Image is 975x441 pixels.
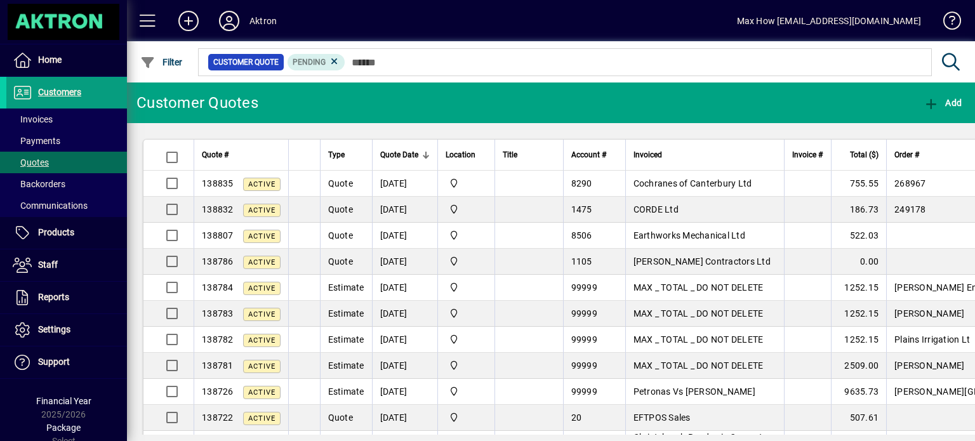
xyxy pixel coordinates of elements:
[202,360,234,371] span: 138781
[571,360,597,371] span: 99999
[850,148,879,162] span: Total ($)
[571,148,606,162] span: Account #
[920,91,965,114] button: Add
[13,157,49,168] span: Quotes
[213,56,279,69] span: Customer Quote
[328,148,345,162] span: Type
[328,204,353,214] span: Quote
[503,148,517,162] span: Title
[249,11,277,31] div: Aktron
[248,414,275,423] span: Active
[6,217,127,249] a: Products
[633,386,755,397] span: Petronas Vs [PERSON_NAME]
[328,282,364,293] span: Estimate
[894,334,970,345] span: Plains Irrigation Lt
[831,379,886,405] td: 9635.73
[571,204,592,214] span: 1475
[202,148,281,162] div: Quote #
[372,223,437,249] td: [DATE]
[380,148,418,162] span: Quote Date
[831,197,886,223] td: 186.73
[831,301,886,327] td: 1252.15
[13,179,65,189] span: Backorders
[137,51,186,74] button: Filter
[202,334,234,345] span: 138782
[202,256,234,267] span: 138786
[6,195,127,216] a: Communications
[248,284,275,293] span: Active
[831,405,886,431] td: 507.61
[831,171,886,197] td: 755.55
[328,308,364,319] span: Estimate
[36,396,91,406] span: Financial Year
[136,93,258,113] div: Customer Quotes
[571,230,592,240] span: 8506
[248,232,275,240] span: Active
[633,148,662,162] span: Invoiced
[894,308,964,319] span: [PERSON_NAME]
[6,152,127,173] a: Quotes
[571,178,592,188] span: 8290
[202,204,234,214] span: 138832
[6,130,127,152] a: Payments
[372,405,437,431] td: [DATE]
[446,359,487,372] span: Central
[446,228,487,242] span: Central
[38,87,81,97] span: Customers
[446,332,487,346] span: Central
[293,58,326,67] span: Pending
[934,3,959,44] a: Knowledge Base
[924,98,962,108] span: Add
[38,292,69,302] span: Reports
[446,385,487,398] span: Central
[446,280,487,294] span: Central
[248,388,275,397] span: Active
[372,353,437,379] td: [DATE]
[446,254,487,268] span: Central
[633,308,764,319] span: MAX _ TOTAL _ DO NOT DELETE
[38,55,62,65] span: Home
[328,360,364,371] span: Estimate
[571,256,592,267] span: 1105
[202,412,234,423] span: 138722
[571,412,582,423] span: 20
[446,148,475,162] span: Location
[633,360,764,371] span: MAX _ TOTAL _ DO NOT DELETE
[38,357,70,367] span: Support
[202,148,229,162] span: Quote #
[202,178,234,188] span: 138835
[831,327,886,353] td: 1252.15
[503,148,555,162] div: Title
[248,336,275,345] span: Active
[168,10,209,32] button: Add
[633,256,771,267] span: [PERSON_NAME] Contractors Ltd
[202,386,234,397] span: 138726
[446,306,487,320] span: Central
[633,148,776,162] div: Invoiced
[831,353,886,379] td: 2509.00
[38,260,58,270] span: Staff
[571,386,597,397] span: 99999
[831,275,886,301] td: 1252.15
[6,346,127,378] a: Support
[571,334,597,345] span: 99999
[633,282,764,293] span: MAX _ TOTAL _ DO NOT DELETE
[248,362,275,371] span: Active
[248,310,275,319] span: Active
[446,411,487,425] span: Central
[6,44,127,76] a: Home
[633,204,679,214] span: CORDE Ltd
[380,148,430,162] div: Quote Date
[328,412,353,423] span: Quote
[372,379,437,405] td: [DATE]
[6,249,127,281] a: Staff
[633,230,745,240] span: Earthworks Mechanical Ltd
[446,176,487,190] span: Central
[6,109,127,130] a: Invoices
[6,314,127,346] a: Settings
[894,204,926,214] span: 249178
[633,178,752,188] span: Cochranes of Canterbury Ltd
[571,308,597,319] span: 99999
[328,256,353,267] span: Quote
[633,412,691,423] span: EFTPOS Sales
